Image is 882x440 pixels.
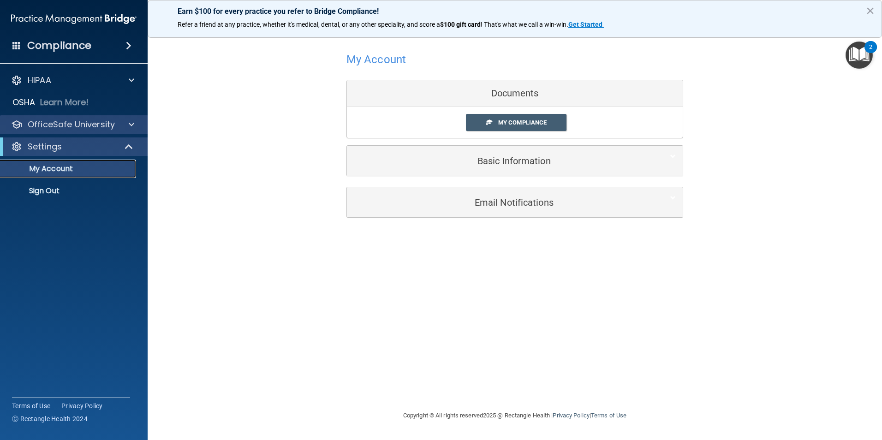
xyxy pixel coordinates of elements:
a: Privacy Policy [61,401,103,410]
p: Settings [28,141,62,152]
p: OSHA [12,97,36,108]
span: My Compliance [498,119,547,126]
a: Get Started [568,21,604,28]
p: My Account [6,164,132,173]
strong: $100 gift card [440,21,481,28]
a: Email Notifications [354,192,676,213]
a: Terms of Use [12,401,50,410]
h4: Compliance [27,39,91,52]
p: Earn $100 for every practice you refer to Bridge Compliance! [178,7,852,16]
div: 2 [869,47,872,59]
button: Open Resource Center, 2 new notifications [846,42,873,69]
p: Sign Out [6,186,132,196]
a: Settings [11,141,134,152]
p: Learn More! [40,97,89,108]
p: OfficeSafe University [28,119,115,130]
h5: Email Notifications [354,197,648,208]
a: HIPAA [11,75,134,86]
a: Privacy Policy [553,412,589,419]
a: Terms of Use [591,412,626,419]
span: ! That's what we call a win-win. [481,21,568,28]
span: Refer a friend at any practice, whether it's medical, dental, or any other speciality, and score a [178,21,440,28]
div: Documents [347,80,683,107]
h4: My Account [346,54,406,65]
button: Close [866,3,875,18]
a: Basic Information [354,150,676,171]
strong: Get Started [568,21,602,28]
p: HIPAA [28,75,51,86]
span: Ⓒ Rectangle Health 2024 [12,414,88,423]
h5: Basic Information [354,156,648,166]
div: Copyright © All rights reserved 2025 @ Rectangle Health | | [346,401,683,430]
a: OfficeSafe University [11,119,134,130]
img: PMB logo [11,10,137,28]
